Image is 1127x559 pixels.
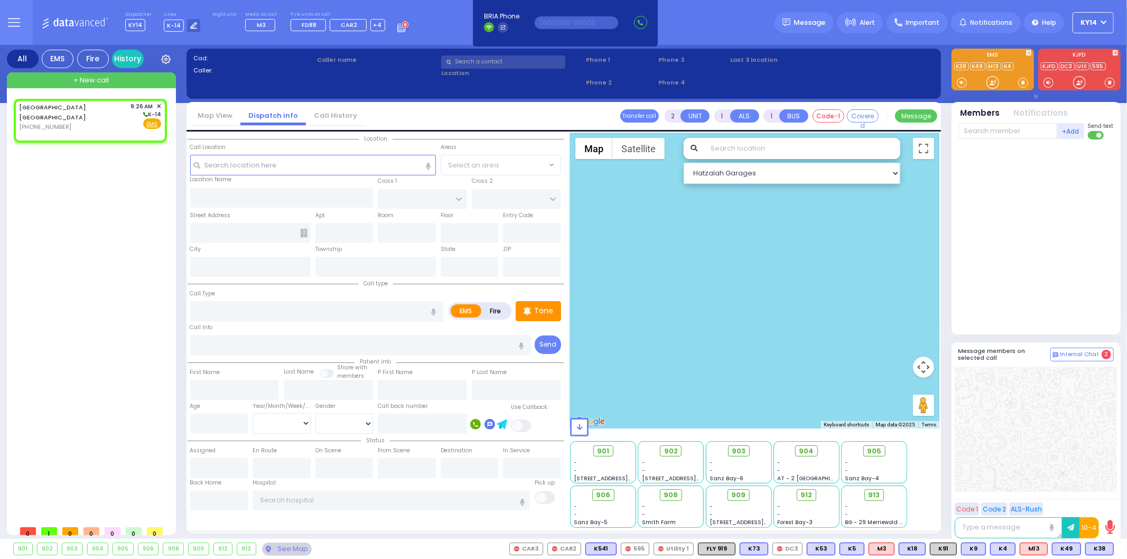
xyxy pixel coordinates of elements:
span: - [845,502,849,510]
span: BG - 29 Merriewold S. [845,518,905,526]
input: Search member [958,123,1057,139]
div: DC3 [772,543,803,555]
span: [PHONE_NUMBER] [19,123,71,131]
span: K-14 [142,110,161,118]
div: FLY 919 [698,543,735,555]
span: 1 [41,527,57,535]
span: - [845,459,849,467]
button: Notifications [1014,107,1068,119]
h5: Message members on selected call [958,348,1050,361]
a: Map View [190,110,240,120]
button: Covered [847,109,879,123]
div: ALS [1020,543,1048,555]
span: Sanz Bay-6 [710,474,743,482]
label: Destination [441,446,472,455]
div: EMS [42,50,73,68]
span: - [642,467,645,474]
label: From Scene [378,446,410,455]
span: Phone 1 [586,55,655,64]
div: 902 [38,543,58,555]
span: Sanz Bay-4 [845,474,880,482]
span: - [845,467,849,474]
span: 0 [83,527,99,535]
img: comment-alt.png [1053,352,1058,358]
div: See map [262,543,312,556]
span: - [777,467,780,474]
span: Forest Bay-3 [777,518,813,526]
a: 595 [1091,62,1106,70]
button: Message [895,109,937,123]
img: message.svg [783,18,790,26]
input: Search location [704,138,900,159]
span: 902 [664,446,678,456]
div: K9 [961,543,986,555]
span: - [777,510,780,518]
span: Phone 2 [586,78,655,87]
div: BLS [807,543,835,555]
label: Night unit [212,12,236,18]
span: - [777,502,780,510]
div: 901 [14,543,32,555]
span: 0 [20,527,36,535]
label: On Scene [315,446,341,455]
button: Map camera controls [913,357,934,378]
span: - [642,510,645,518]
a: History [112,50,144,68]
label: Last 3 location [731,55,832,64]
input: Search hospital [253,490,530,510]
div: BLS [1085,543,1114,555]
span: Message [794,17,826,28]
span: 904 [799,446,814,456]
label: Room [378,211,394,220]
div: ALS [869,543,895,555]
button: BUS [779,109,808,123]
button: Internal Chat 2 [1050,348,1114,361]
img: red-radio-icon.svg [626,546,631,552]
button: ALS [730,109,759,123]
span: - [710,510,713,518]
span: Location [359,135,393,143]
img: red-radio-icon.svg [514,546,519,552]
div: 903 [62,543,82,555]
span: 0 [105,527,120,535]
div: K38 [1085,543,1114,555]
u: EMS [147,120,158,128]
label: Turn off text [1088,130,1105,141]
div: BLS [840,543,864,555]
label: Call back number [378,402,428,411]
label: Hospital [253,479,276,487]
label: Dispatcher [125,12,152,18]
div: K91 [930,543,957,555]
span: - [845,510,849,518]
div: BLS [1052,543,1081,555]
label: Street Address [190,211,231,220]
span: Important [906,18,939,27]
span: AT - 2 [GEOGRAPHIC_DATA] [777,474,855,482]
span: members [337,372,364,380]
div: BLS [899,543,926,555]
div: Fire [77,50,109,68]
div: Year/Month/Week/Day [253,402,311,411]
span: ✕ [156,102,161,111]
label: Lines [164,12,201,18]
span: 2 [1102,350,1111,359]
button: ALS-Rush [1009,502,1044,516]
span: KY14 [125,19,145,31]
label: Age [190,402,201,411]
button: Code 2 [981,502,1008,516]
span: Alert [860,18,875,27]
div: CAR3 [509,543,543,555]
div: BLS [990,543,1016,555]
a: KJFD [1041,62,1058,70]
label: Areas [441,143,457,152]
span: 906 [596,490,610,500]
label: First Name [190,368,220,377]
div: BLS [961,543,986,555]
button: +Add [1057,123,1085,139]
div: 595 [621,543,649,555]
div: 906 [138,543,159,555]
button: Transfer call [620,109,659,123]
label: ZIP [503,245,511,254]
span: - [777,459,780,467]
button: Show street map [575,138,612,159]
